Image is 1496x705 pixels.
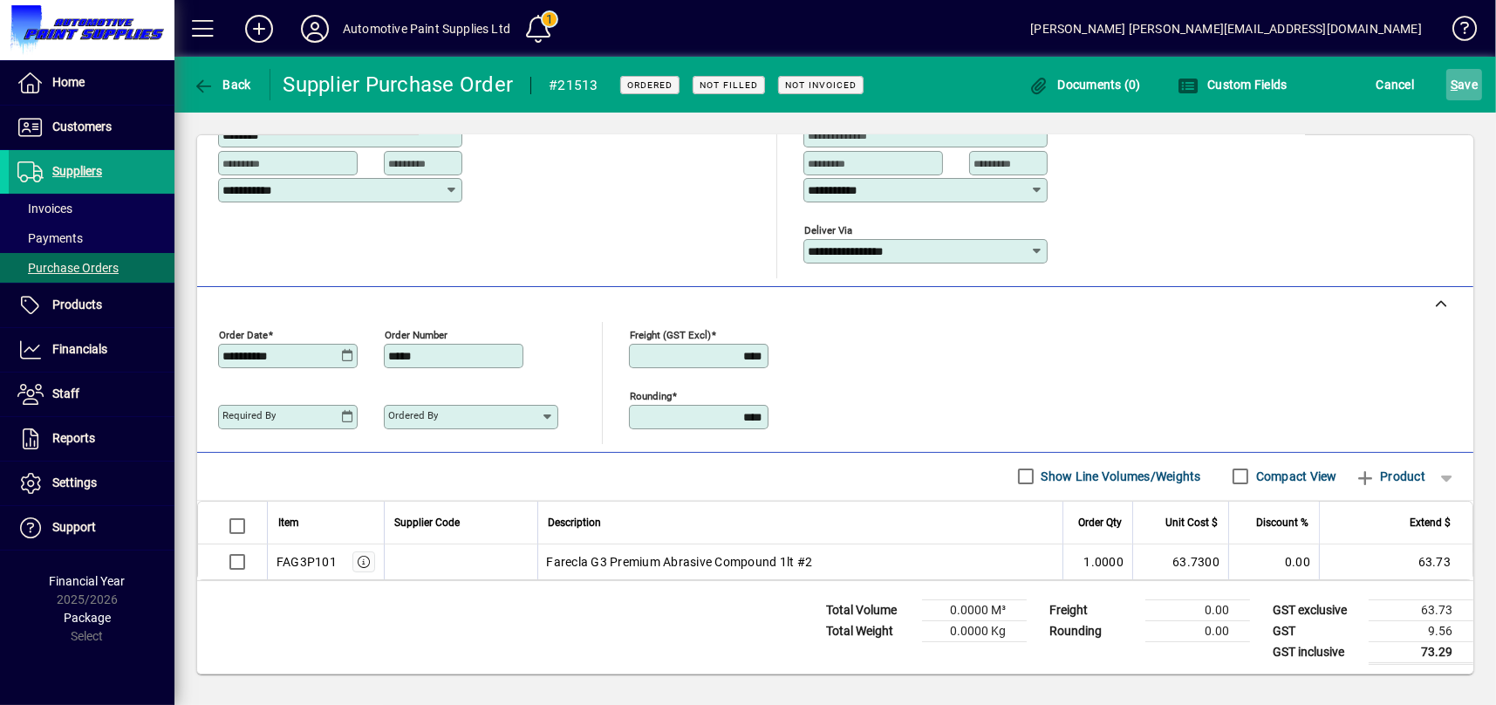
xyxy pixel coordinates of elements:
span: Financials [52,342,107,356]
a: Staff [9,373,174,416]
span: Staff [52,387,79,400]
span: Support [52,520,96,534]
button: Cancel [1372,69,1419,100]
label: Show Line Volumes/Weights [1038,468,1201,485]
span: Order Qty [1078,513,1122,532]
a: Invoices [9,194,174,223]
span: Customers [52,120,112,133]
span: ave [1451,71,1478,99]
a: Home [9,61,174,105]
button: Save [1446,69,1482,100]
td: 0.00 [1145,620,1250,641]
span: Discount % [1256,513,1308,532]
a: Purchase Orders [9,253,174,283]
td: GST exclusive [1264,599,1369,620]
mat-label: Ordered by [388,409,438,421]
td: 63.7300 [1132,544,1228,579]
button: Documents (0) [1023,69,1145,100]
label: Compact View [1253,468,1337,485]
button: Add [231,13,287,44]
a: Support [9,506,174,550]
span: Description [549,513,602,532]
td: 0.0000 Kg [922,620,1027,641]
span: Not Invoiced [785,79,857,91]
div: FAG3P101 [277,553,337,571]
mat-label: Deliver via [804,223,852,236]
span: Package [64,611,111,625]
span: Payments [17,231,83,245]
td: 0.0000 M³ [922,599,1027,620]
span: Documents (0) [1028,78,1141,92]
button: Profile [287,13,343,44]
td: GST inclusive [1264,641,1369,663]
span: Suppliers [52,164,102,178]
td: GST [1264,620,1369,641]
mat-label: Order number [385,328,447,340]
span: Ordered [627,79,673,91]
span: Extend $ [1410,513,1451,532]
div: Automotive Paint Supplies Ltd [343,15,510,43]
a: Reports [9,417,174,461]
span: Financial Year [50,574,126,588]
span: Custom Fields [1178,78,1288,92]
a: Financials [9,328,174,372]
a: Payments [9,223,174,253]
a: Products [9,284,174,327]
td: 63.73 [1319,544,1472,579]
div: #21513 [549,72,598,99]
button: Product [1346,461,1434,492]
span: Supplier Code [395,513,461,532]
button: Custom Fields [1173,69,1292,100]
td: Rounding [1041,620,1145,641]
mat-label: Required by [222,409,276,421]
td: 0.00 [1228,544,1319,579]
div: [PERSON_NAME] [PERSON_NAME][EMAIL_ADDRESS][DOMAIN_NAME] [1030,15,1422,43]
td: Total Weight [817,620,922,641]
td: Total Volume [817,599,922,620]
td: 0.00 [1145,599,1250,620]
td: 73.29 [1369,641,1473,663]
a: Knowledge Base [1439,3,1474,60]
a: Customers [9,106,174,149]
span: Back [193,78,251,92]
span: Item [278,513,299,532]
a: Settings [9,462,174,505]
td: Freight [1041,599,1145,620]
td: 1.0000 [1062,544,1132,579]
td: 63.73 [1369,599,1473,620]
span: Reports [52,431,95,445]
span: Products [52,298,102,311]
span: Purchase Orders [17,261,119,275]
span: S [1451,78,1458,92]
mat-label: Freight (GST excl) [630,328,711,340]
mat-label: Order date [219,328,268,340]
span: Farecla G3 Premium Abrasive Compound 1lt #2 [547,553,813,571]
mat-label: Rounding [630,389,672,401]
button: Back [188,69,256,100]
div: Supplier Purchase Order [283,71,514,99]
span: Invoices [17,202,72,216]
app-page-header-button: Back [174,69,270,100]
span: Home [52,75,85,89]
span: Cancel [1376,71,1415,99]
span: Not Filled [700,79,758,91]
span: Unit Cost $ [1165,513,1218,532]
span: Settings [52,476,97,489]
span: Product [1355,462,1425,490]
td: 9.56 [1369,620,1473,641]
